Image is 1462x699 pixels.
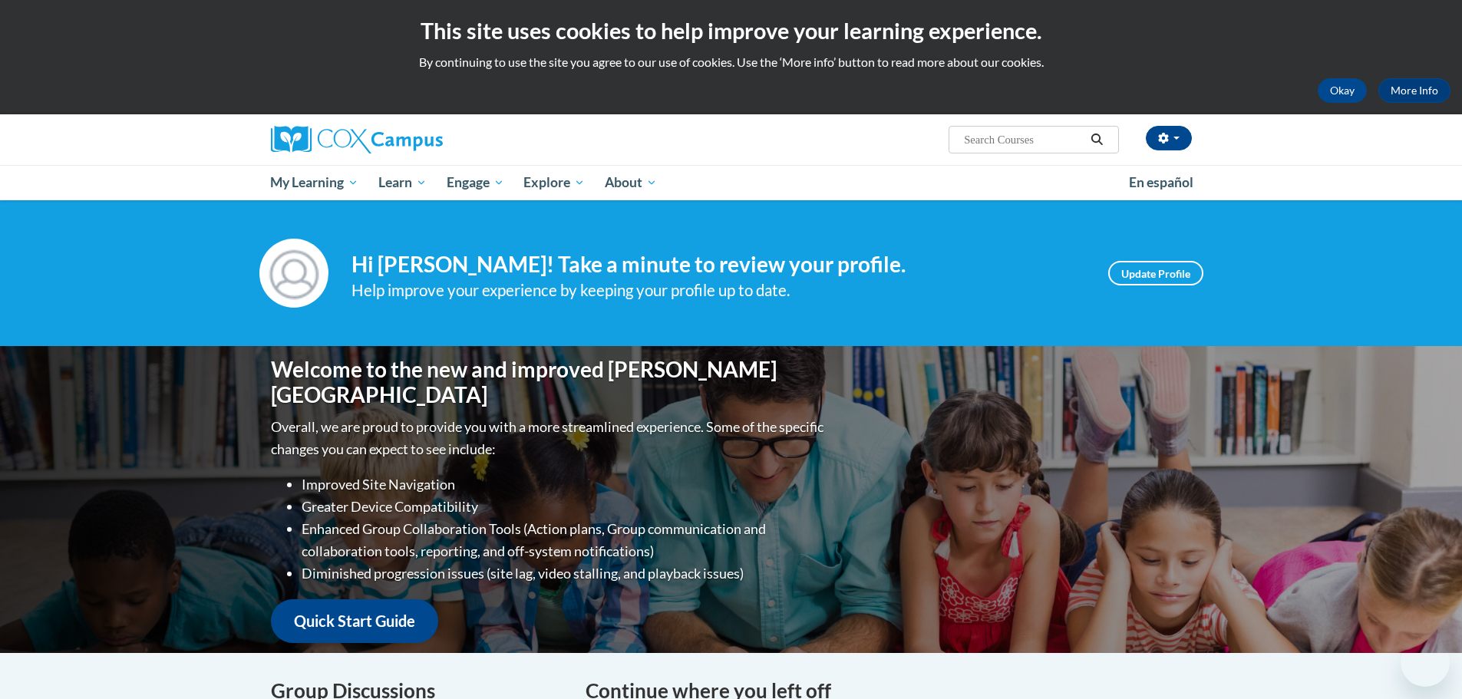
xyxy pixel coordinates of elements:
[1085,130,1108,149] button: Search
[1108,261,1203,285] a: Update Profile
[962,130,1085,149] input: Search Courses
[523,173,585,192] span: Explore
[1119,167,1203,199] a: En español
[1129,174,1193,190] span: En español
[368,165,437,200] a: Learn
[302,473,827,496] li: Improved Site Navigation
[1401,638,1450,687] iframe: Button to launch messaging window
[1378,78,1450,103] a: More Info
[605,173,657,192] span: About
[302,518,827,562] li: Enhanced Group Collaboration Tools (Action plans, Group communication and collaboration tools, re...
[302,562,827,585] li: Diminished progression issues (site lag, video stalling, and playback issues)
[271,416,827,460] p: Overall, we are proud to provide you with a more streamlined experience. Some of the specific cha...
[271,126,443,153] img: Cox Campus
[271,599,438,643] a: Quick Start Guide
[1318,78,1367,103] button: Okay
[248,165,1215,200] div: Main menu
[271,126,563,153] a: Cox Campus
[513,165,595,200] a: Explore
[259,239,328,308] img: Profile Image
[12,15,1450,46] h2: This site uses cookies to help improve your learning experience.
[12,54,1450,71] p: By continuing to use the site you agree to our use of cookies. Use the ‘More info’ button to read...
[595,165,667,200] a: About
[302,496,827,518] li: Greater Device Compatibility
[447,173,504,192] span: Engage
[261,165,369,200] a: My Learning
[270,173,358,192] span: My Learning
[271,357,827,408] h1: Welcome to the new and improved [PERSON_NAME][GEOGRAPHIC_DATA]
[437,165,514,200] a: Engage
[378,173,427,192] span: Learn
[351,278,1085,303] div: Help improve your experience by keeping your profile up to date.
[351,252,1085,278] h4: Hi [PERSON_NAME]! Take a minute to review your profile.
[1146,126,1192,150] button: Account Settings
